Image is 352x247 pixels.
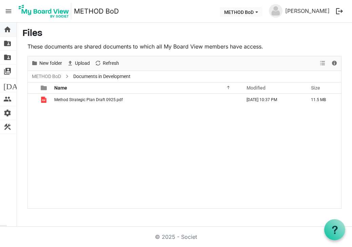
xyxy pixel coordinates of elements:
[2,5,15,18] span: menu
[29,56,64,71] div: New folder
[282,4,332,18] a: [PERSON_NAME]
[66,59,91,68] button: Upload
[102,59,120,68] span: Refresh
[39,59,63,68] span: New folder
[54,97,123,102] span: Method Strategic Plan Draft 0925.pdf
[30,59,63,68] button: New folder
[304,94,341,106] td: 11.5 MB is template cell column header Size
[37,94,52,106] td: is template cell column header type
[31,72,62,81] a: METHOD BoD
[74,4,119,18] a: METHOD BoD
[52,94,239,106] td: Method Strategic Plan Draft 0925.pdf is template cell column header Name
[330,59,339,68] button: Details
[3,120,12,134] span: construction
[3,51,12,64] span: folder_shared
[3,23,12,36] span: home
[329,56,340,71] div: Details
[3,37,12,50] span: folder_shared
[332,4,347,18] button: logout
[3,78,30,92] span: [DATE]
[3,92,12,106] span: people
[220,7,262,17] button: METHOD BoD dropdownbutton
[64,56,92,71] div: Upload
[269,4,282,18] img: no-profile-picture.svg
[3,106,12,120] span: settings
[318,59,327,68] button: View dropdownbutton
[28,94,37,106] td: checkbox
[155,233,197,240] a: © 2025 - Societ
[311,85,320,91] span: Size
[94,59,120,68] button: Refresh
[22,28,347,40] h3: Files
[317,56,329,71] div: View
[27,42,341,51] p: These documents are shared documents to which all My Board View members have access.
[92,56,121,71] div: Refresh
[74,59,91,68] span: Upload
[3,64,12,78] span: switch_account
[17,3,71,20] img: My Board View Logo
[239,94,304,106] td: September 19, 2025 10:37 PM column header Modified
[247,85,266,91] span: Modified
[72,72,132,81] span: Documents in Development
[54,85,67,91] span: Name
[17,3,74,20] a: My Board View Logo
